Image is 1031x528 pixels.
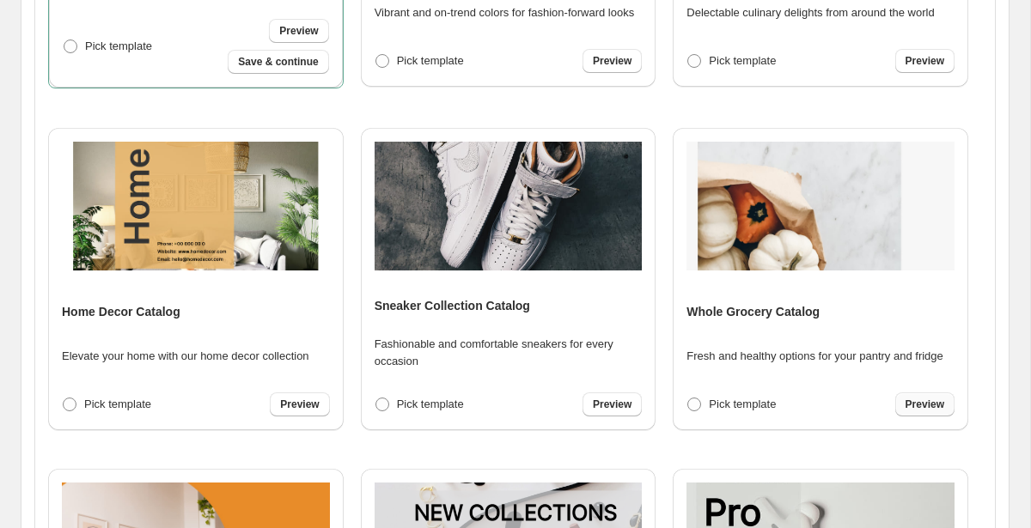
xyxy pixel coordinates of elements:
[686,303,820,320] h4: Whole Grocery Catalog
[85,39,152,52] span: Pick template
[686,348,943,365] p: Fresh and healthy options for your pantry and fridge
[709,398,776,410] span: Pick template
[593,54,631,68] span: Preview
[238,55,318,69] span: Save & continue
[583,392,642,416] a: Preview
[583,49,642,73] a: Preview
[397,398,464,410] span: Pick template
[279,24,318,38] span: Preview
[62,303,180,320] h4: Home Decor Catalog
[686,4,934,21] p: Delectable culinary delights from around the world
[280,398,319,411] span: Preview
[375,4,635,21] p: Vibrant and on-trend colors for fashion-forward looks
[709,54,776,67] span: Pick template
[269,19,328,43] a: Preview
[62,348,309,365] p: Elevate your home with our home decor collection
[228,50,328,74] button: Save & continue
[84,398,151,410] span: Pick template
[895,392,955,416] a: Preview
[593,398,631,411] span: Preview
[397,54,464,67] span: Pick template
[906,54,944,68] span: Preview
[375,336,643,370] p: Fashionable and comfortable sneakers for every occasion
[895,49,955,73] a: Preview
[906,398,944,411] span: Preview
[375,297,530,314] h4: Sneaker Collection Catalog
[270,392,329,416] a: Preview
